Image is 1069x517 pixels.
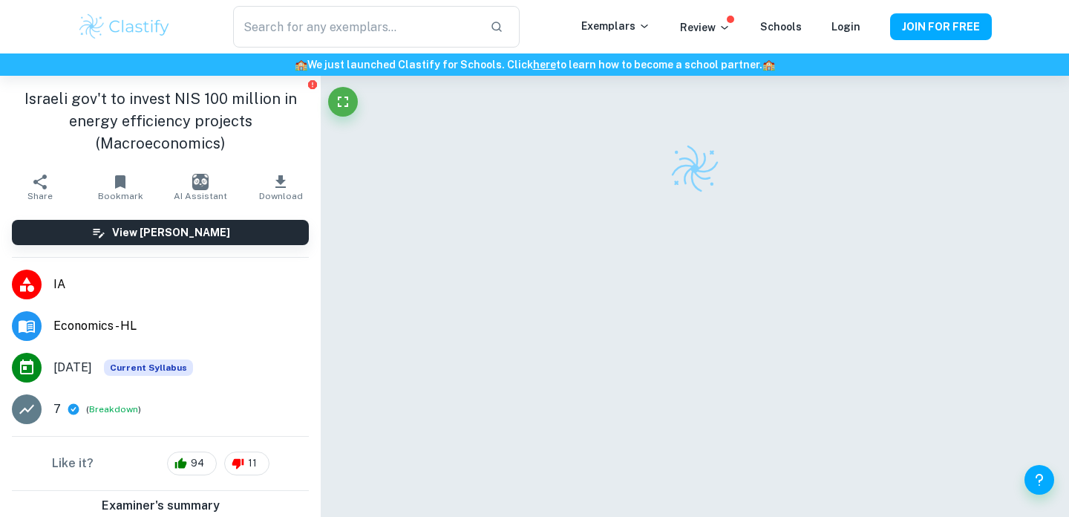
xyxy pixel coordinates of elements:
[80,166,160,208] button: Bookmark
[174,191,227,201] span: AI Assistant
[259,191,303,201] span: Download
[53,400,61,418] p: 7
[224,452,269,475] div: 11
[680,19,730,36] p: Review
[104,360,193,376] span: Current Syllabus
[12,220,309,245] button: View [PERSON_NAME]
[104,360,193,376] div: This exemplar is based on the current syllabus. Feel free to refer to it for inspiration/ideas wh...
[831,21,860,33] a: Login
[89,403,138,416] button: Breakdown
[307,79,318,90] button: Report issue
[53,359,92,377] span: [DATE]
[183,456,212,471] span: 94
[240,456,265,471] span: 11
[890,13,992,40] button: JOIN FOR FREE
[12,88,309,155] h1: Israeli gov't to invest NIS 100 million in energy efficiency projects (Macroeconomics)
[167,452,217,475] div: 94
[27,191,53,201] span: Share
[1024,465,1054,495] button: Help and Feedback
[241,166,321,208] button: Download
[762,59,775,71] span: 🏫
[669,143,721,195] img: Clastify logo
[160,166,241,208] button: AI Assistant
[53,276,309,293] span: IA
[295,59,307,71] span: 🏫
[328,87,358,117] button: Fullscreen
[760,21,802,33] a: Schools
[52,455,94,472] h6: Like it?
[3,56,1066,73] h6: We just launched Clastify for Schools. Click to learn how to become a school partner.
[77,12,171,42] img: Clastify logo
[53,317,309,335] span: Economics - HL
[581,18,650,34] p: Exemplars
[533,59,556,71] a: here
[112,224,230,241] h6: View [PERSON_NAME]
[6,497,315,515] h6: Examiner's summary
[86,403,141,417] span: ( )
[192,174,209,190] img: AI Assistant
[98,191,143,201] span: Bookmark
[233,6,478,48] input: Search for any exemplars...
